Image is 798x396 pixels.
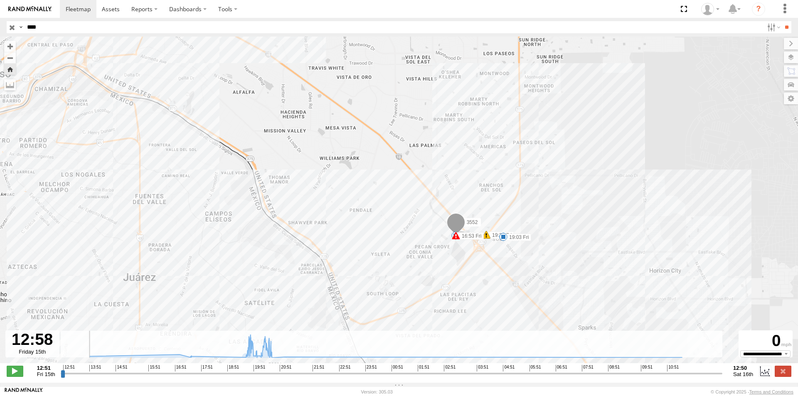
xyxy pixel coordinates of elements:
[148,365,160,371] span: 15:51
[503,234,531,241] label: 19:03 Fri
[740,332,791,350] div: 0
[667,365,679,371] span: 10:51
[467,219,478,225] span: 3552
[698,3,722,15] div: HECTOR HERNANDEZ
[8,6,52,12] img: rand-logo.svg
[752,2,765,16] i: ?
[392,365,403,371] span: 00:51
[365,365,377,371] span: 23:51
[37,365,55,371] strong: 12:51
[7,366,23,376] label: Play/Stop
[4,64,16,75] button: Zoom Home
[582,365,594,371] span: 07:51
[608,365,620,371] span: 08:51
[201,365,213,371] span: 17:51
[339,365,351,371] span: 22:51
[89,365,101,371] span: 13:51
[361,389,393,394] div: Version: 305.03
[444,365,456,371] span: 02:51
[733,371,753,377] span: Sat 16th Aug 2025
[530,365,541,371] span: 05:51
[4,41,16,52] button: Zoom in
[641,365,653,371] span: 09:51
[711,389,793,394] div: © Copyright 2025 -
[418,365,429,371] span: 01:51
[451,231,460,240] div: 6
[775,366,791,376] label: Close
[486,231,514,239] label: 19:33 Fri
[4,52,16,64] button: Zoom out
[749,389,793,394] a: Terms and Conditions
[733,365,753,371] strong: 12:50
[477,365,488,371] span: 03:51
[313,365,324,371] span: 21:51
[116,365,127,371] span: 14:51
[280,365,291,371] span: 20:51
[784,93,798,104] label: Map Settings
[17,21,24,33] label: Search Query
[63,365,75,371] span: 12:51
[764,21,782,33] label: Search Filter Options
[37,371,55,377] span: Fri 15th Aug 2025
[175,365,187,371] span: 16:51
[254,365,265,371] span: 19:51
[556,365,567,371] span: 06:51
[227,365,239,371] span: 18:51
[5,388,43,396] a: Visit our Website
[503,365,515,371] span: 04:51
[456,232,484,240] label: 16:53 Fri
[4,79,16,91] label: Measure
